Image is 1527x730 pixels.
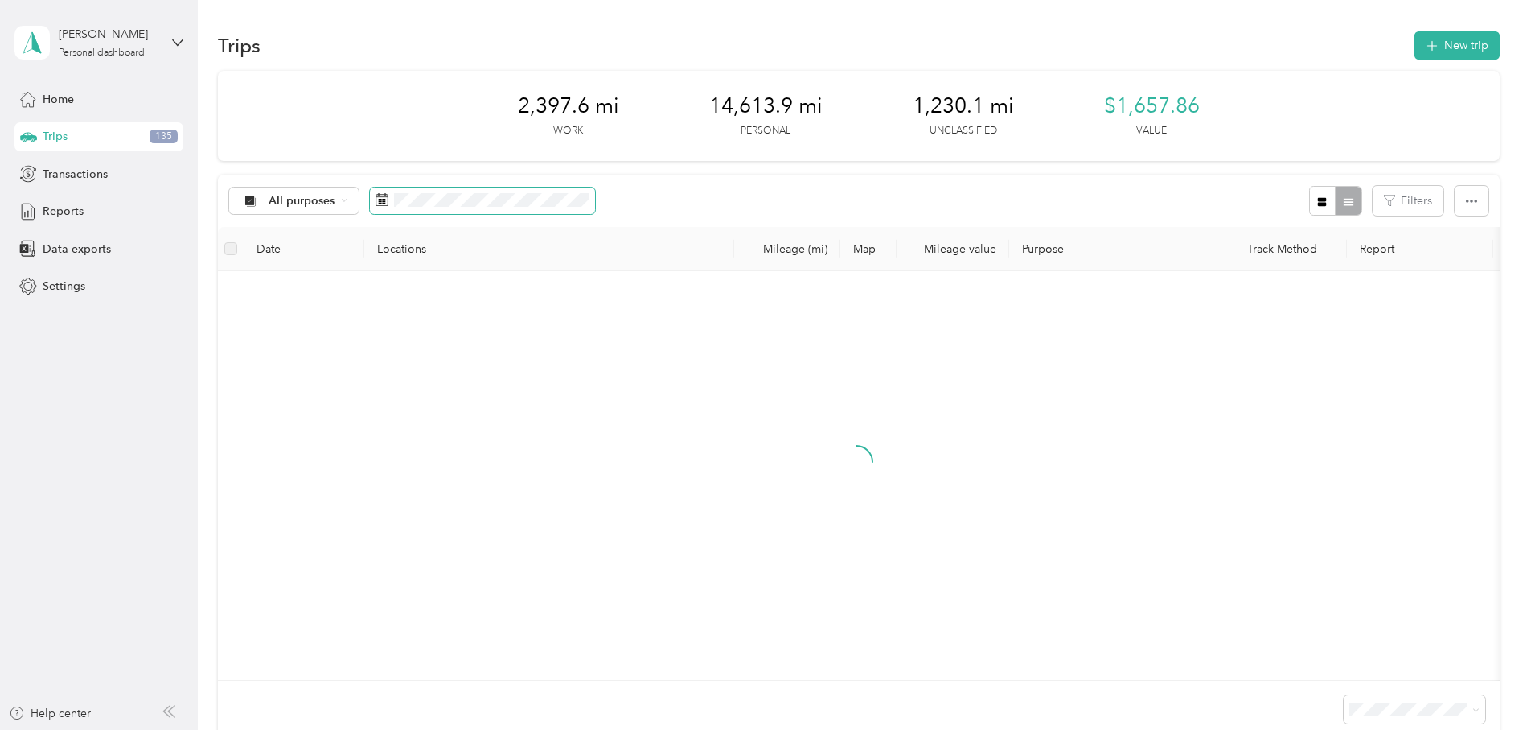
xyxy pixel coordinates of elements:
button: Help center [9,705,91,722]
th: Date [244,227,364,271]
span: Transactions [43,166,108,183]
span: Data exports [43,241,111,258]
th: Purpose [1009,227,1234,271]
button: Filters [1373,186,1443,216]
span: Trips [43,128,68,145]
p: Unclassified [930,124,997,138]
iframe: Everlance-gr Chat Button Frame [1437,640,1527,730]
div: [PERSON_NAME] [59,26,159,43]
span: Reports [43,203,84,220]
span: Home [43,91,74,108]
span: Settings [43,278,85,295]
p: Value [1136,124,1167,138]
th: Mileage (mi) [734,227,840,271]
button: New trip [1414,31,1500,60]
th: Mileage value [897,227,1009,271]
span: 135 [150,130,178,144]
span: All purposes [269,196,335,207]
span: 14,613.9 mi [709,93,823,119]
th: Track Method [1234,227,1347,271]
span: $1,657.86 [1104,93,1200,119]
th: Map [840,227,897,271]
div: Personal dashboard [59,48,145,58]
span: 1,230.1 mi [913,93,1014,119]
span: 2,397.6 mi [518,93,619,119]
th: Report [1347,227,1493,271]
h1: Trips [218,37,261,54]
p: Personal [741,124,790,138]
th: Locations [364,227,734,271]
p: Work [553,124,583,138]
